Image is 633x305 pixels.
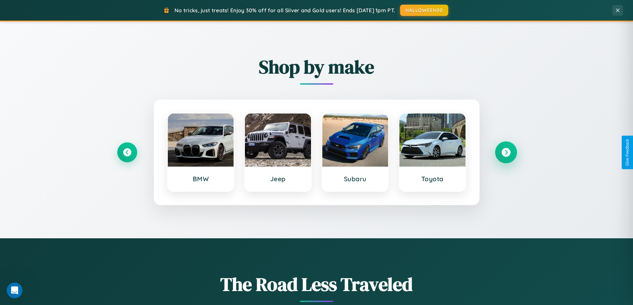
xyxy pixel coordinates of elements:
[174,175,227,183] h3: BMW
[406,175,459,183] h3: Toyota
[252,175,304,183] h3: Jeep
[174,7,395,14] span: No tricks, just treats! Enjoy 30% off for all Silver and Gold users! Ends [DATE] 1pm PT.
[117,54,516,80] h2: Shop by make
[7,282,23,298] iframe: Intercom live chat
[400,5,448,16] button: HALLOWEEN30
[329,175,382,183] h3: Subaru
[117,271,516,297] h1: The Road Less Traveled
[625,139,630,166] div: Give Feedback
